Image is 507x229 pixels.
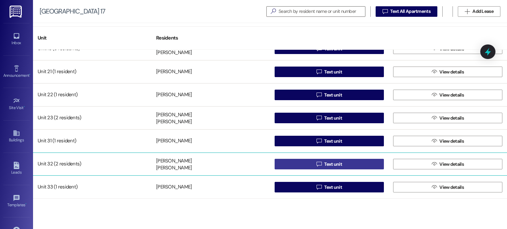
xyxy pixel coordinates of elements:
[317,92,321,98] i: 
[317,138,321,144] i: 
[275,113,384,123] button: Text unit
[432,185,437,190] i: 
[324,184,342,191] span: Text unit
[275,136,384,146] button: Text unit
[439,92,464,99] span: View details
[275,182,384,192] button: Text unit
[33,134,152,148] div: Unit 31 (1 resident)
[317,185,321,190] i: 
[33,30,152,46] div: Unit
[324,115,342,122] span: Text unit
[317,115,321,121] i: 
[3,128,30,145] a: Buildings
[156,111,192,118] div: [PERSON_NAME]
[275,90,384,100] button: Text unit
[439,115,464,122] span: View details
[29,72,30,77] span: •
[3,192,30,210] a: Templates •
[40,8,105,15] div: [GEOGRAPHIC_DATA] 17
[156,157,192,164] div: [PERSON_NAME]
[156,165,192,172] div: [PERSON_NAME]
[393,159,502,169] button: View details
[439,184,464,191] span: View details
[390,8,430,15] span: Text All Apartments
[156,92,192,99] div: [PERSON_NAME]
[393,67,502,77] button: View details
[268,8,279,15] i: 
[376,6,437,17] button: Text All Apartments
[156,184,192,191] div: [PERSON_NAME]
[324,161,342,168] span: Text unit
[3,160,30,178] a: Leads
[465,9,470,14] i: 
[432,92,437,98] i: 
[458,6,500,17] button: Add Lease
[439,69,464,75] span: View details
[3,30,30,48] a: Inbox
[156,69,192,75] div: [PERSON_NAME]
[472,8,493,15] span: Add Lease
[383,9,388,14] i: 
[156,138,192,145] div: [PERSON_NAME]
[432,115,437,121] i: 
[10,6,23,18] img: ResiDesk Logo
[324,138,342,145] span: Text unit
[317,161,321,167] i: 
[33,111,152,125] div: Unit 23 (2 residents)
[275,67,384,77] button: Text unit
[432,138,437,144] i: 
[156,49,192,56] div: [PERSON_NAME]
[432,161,437,167] i: 
[33,65,152,78] div: Unit 21 (1 resident)
[275,159,384,169] button: Text unit
[33,157,152,171] div: Unit 32 (2 residents)
[393,136,502,146] button: View details
[439,138,464,145] span: View details
[439,161,464,168] span: View details
[33,181,152,194] div: Unit 33 (1 resident)
[156,119,192,126] div: [PERSON_NAME]
[152,30,270,46] div: Residents
[393,182,502,192] button: View details
[432,69,437,74] i: 
[3,95,30,113] a: Site Visit •
[33,88,152,101] div: Unit 22 (1 resident)
[324,92,342,99] span: Text unit
[317,69,321,74] i: 
[324,69,342,75] span: Text unit
[24,104,25,109] span: •
[25,202,26,206] span: •
[279,7,365,16] input: Search by resident name or unit number
[393,113,502,123] button: View details
[393,90,502,100] button: View details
